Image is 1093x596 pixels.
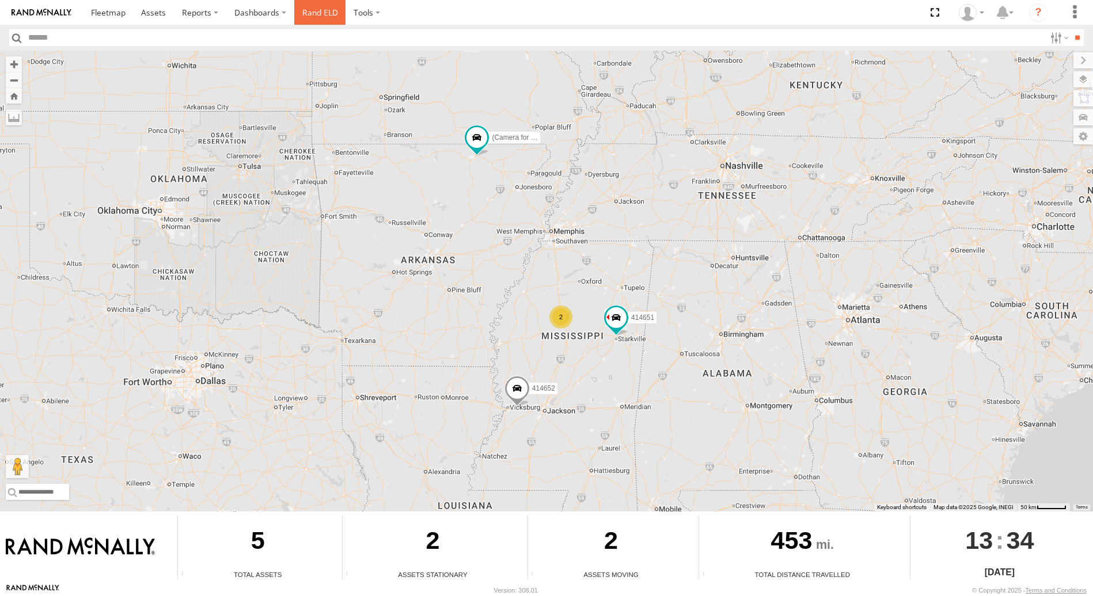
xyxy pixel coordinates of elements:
div: Gene Roberts [955,4,988,21]
i: ? [1029,3,1048,22]
img: rand-logo.svg [12,9,71,17]
div: Total number of Enabled Assets [178,571,195,579]
div: Assets Moving [528,570,694,579]
span: 13 [965,515,993,565]
div: Version: 308.01 [494,587,538,594]
button: Zoom out [6,72,22,88]
div: : [910,515,1089,565]
span: 34 [1006,515,1034,565]
div: 453 [699,515,906,570]
a: Visit our Website [6,584,59,596]
button: Zoom in [6,56,22,72]
button: Map Scale: 50 km per 48 pixels [1017,503,1070,511]
div: 5 [178,515,337,570]
span: 414651 [631,314,654,322]
label: Map Settings [1073,128,1093,144]
span: (Camera for 361082) 357660104100789 [492,133,616,142]
a: Terms (opens in new tab) [1076,505,1088,509]
span: Map data ©2025 Google, INEGI [933,504,1014,510]
div: Total Assets [178,570,337,579]
div: Total number of assets current stationary. [343,571,360,579]
div: [DATE] [910,566,1089,579]
button: Drag Pegman onto the map to open Street View [6,455,29,478]
img: Rand McNally [6,537,155,557]
div: 2 [343,515,523,570]
button: Zoom Home [6,88,22,104]
div: Total Distance Travelled [699,570,906,579]
button: Keyboard shortcuts [877,503,927,511]
label: Search Filter Options [1046,29,1071,46]
div: 2 [549,305,572,328]
div: Total number of assets current in transit. [528,571,545,579]
span: 50 km [1020,504,1037,510]
div: © Copyright 2025 - [972,587,1087,594]
a: Terms and Conditions [1026,587,1087,594]
label: Measure [6,109,22,125]
div: Total distance travelled by all assets within specified date range and applied filters [699,571,716,579]
div: Assets Stationary [343,570,523,579]
span: 414652 [532,384,555,392]
div: 2 [528,515,694,570]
